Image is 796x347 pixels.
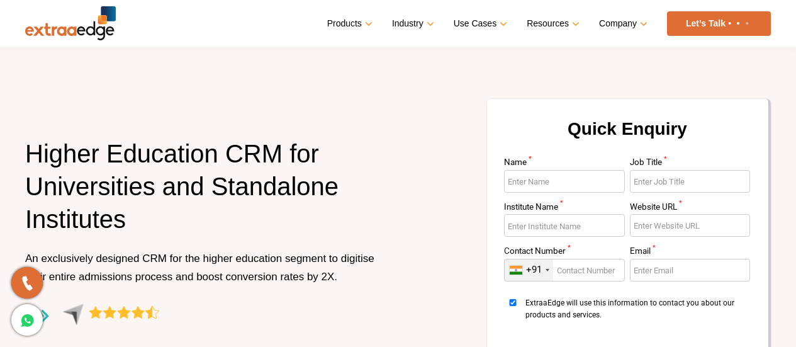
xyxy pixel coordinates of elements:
[25,137,389,249] h1: Higher Education CRM for Universities and Standalone Institutes
[630,203,751,215] label: Website URL
[504,203,625,215] label: Institute Name
[630,170,751,193] input: Enter Job Title
[526,264,542,276] div: +91
[504,247,625,259] label: Contact Number
[25,253,374,283] span: An exclusively designed CRM for the higher education segment to digitise their entire admissions ...
[505,259,553,281] div: India (भारत): +91
[504,158,625,170] label: Name
[667,11,771,36] a: Let’s Talk
[630,158,751,170] label: Job Title
[502,114,753,158] h2: Quick Enquiry
[327,14,370,33] a: Products
[25,304,159,329] img: aggregate-rating-by-users
[527,14,577,33] a: Resources
[630,247,751,259] label: Email
[630,259,751,282] input: Enter Email
[504,259,625,282] input: Enter Contact Number
[504,214,625,237] input: Enter Institute Name
[599,14,645,33] a: Company
[454,14,505,33] a: Use Cases
[504,299,522,306] input: ExtraaEdge will use this information to contact you about our products and services.
[504,170,625,193] input: Enter Name
[392,14,432,33] a: Industry
[525,297,746,344] span: ExtraaEdge will use this information to contact you about our products and services.
[630,214,751,237] input: Enter Website URL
